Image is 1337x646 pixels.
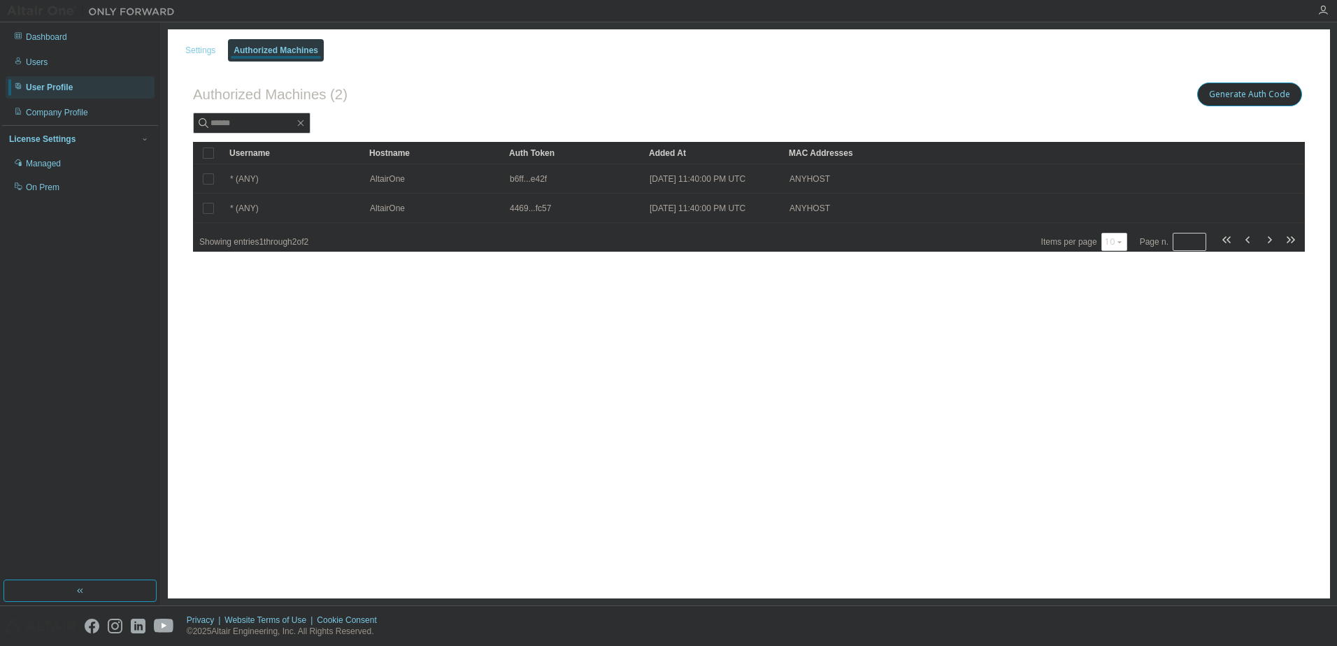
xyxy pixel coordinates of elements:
span: Showing entries 1 through 2 of 2 [199,237,308,247]
div: Authorized Machines [234,45,318,56]
button: 10 [1105,236,1124,247]
span: b6ff...e42f [510,173,547,185]
div: MAC Addresses [789,142,1158,164]
button: Generate Auth Code [1197,82,1302,106]
div: Added At [649,142,778,164]
span: [DATE] 11:40:00 PM UTC [650,173,745,185]
img: youtube.svg [154,619,174,633]
div: User Profile [26,82,73,93]
div: Users [26,57,48,68]
span: ANYHOST [789,173,830,185]
div: Username [229,142,358,164]
div: Website Terms of Use [224,615,317,626]
div: Cookie Consent [317,615,385,626]
div: Dashboard [26,31,67,43]
div: Auth Token [509,142,638,164]
img: Altair One [7,4,182,18]
div: Settings [185,45,215,56]
div: License Settings [9,134,76,145]
span: Items per page [1041,233,1127,251]
div: Company Profile [26,107,88,118]
div: On Prem [26,182,59,193]
span: ANYHOST [789,203,830,214]
div: Privacy [187,615,224,626]
span: AltairOne [370,203,405,214]
span: AltairOne [370,173,405,185]
span: Page n. [1140,233,1206,251]
span: Authorized Machines (2) [193,87,348,103]
span: [DATE] 11:40:00 PM UTC [650,203,745,214]
img: altair_logo.svg [4,619,76,633]
span: * (ANY) [230,203,259,214]
span: 4469...fc57 [510,203,551,214]
img: instagram.svg [108,619,122,633]
div: Hostname [369,142,498,164]
img: facebook.svg [85,619,99,633]
div: Managed [26,158,61,169]
span: * (ANY) [230,173,259,185]
img: linkedin.svg [131,619,145,633]
p: © 2025 Altair Engineering, Inc. All Rights Reserved. [187,626,385,638]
